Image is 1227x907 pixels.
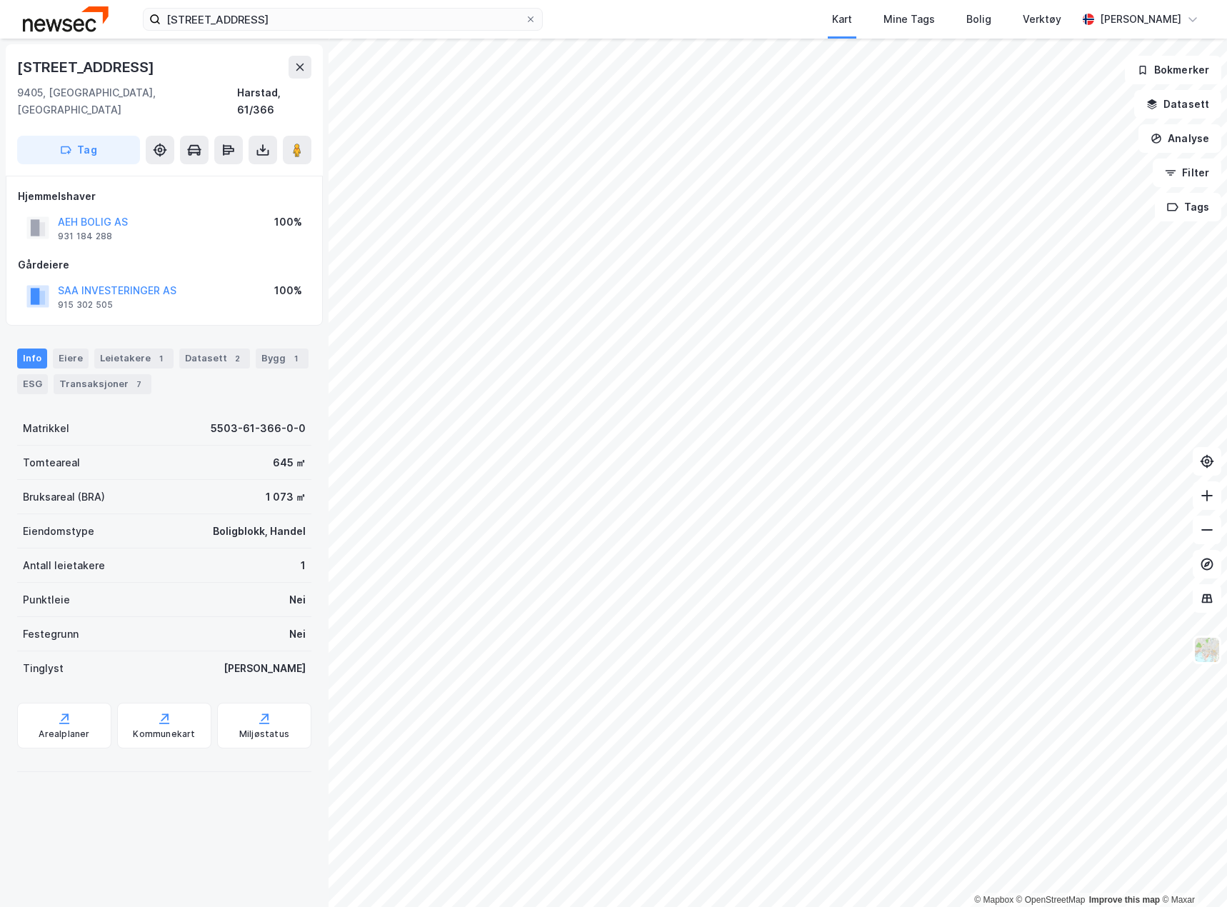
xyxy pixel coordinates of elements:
[213,523,306,540] div: Boligblokk, Handel
[1138,124,1221,153] button: Analyse
[273,454,306,471] div: 645 ㎡
[18,188,311,205] div: Hjemmelshaver
[179,349,250,369] div: Datasett
[23,488,105,506] div: Bruksareal (BRA)
[133,728,195,740] div: Kommunekart
[131,377,146,391] div: 7
[274,214,302,231] div: 100%
[1153,159,1221,187] button: Filter
[974,895,1013,905] a: Mapbox
[53,349,89,369] div: Eiere
[18,256,311,274] div: Gårdeiere
[58,299,113,311] div: 915 302 505
[289,626,306,643] div: Nei
[23,557,105,574] div: Antall leietakere
[23,523,94,540] div: Eiendomstype
[23,6,109,31] img: newsec-logo.f6e21ccffca1b3a03d2d.png
[239,728,289,740] div: Miljøstatus
[1134,90,1221,119] button: Datasett
[17,84,237,119] div: 9405, [GEOGRAPHIC_DATA], [GEOGRAPHIC_DATA]
[832,11,852,28] div: Kart
[17,56,157,79] div: [STREET_ADDRESS]
[230,351,244,366] div: 2
[301,557,306,574] div: 1
[154,351,168,366] div: 1
[237,84,311,119] div: Harstad, 61/366
[966,11,991,28] div: Bolig
[39,728,89,740] div: Arealplaner
[289,351,303,366] div: 1
[94,349,174,369] div: Leietakere
[1155,193,1221,221] button: Tags
[17,374,48,394] div: ESG
[1089,895,1160,905] a: Improve this map
[1023,11,1061,28] div: Verktøy
[17,136,140,164] button: Tag
[161,9,525,30] input: Søk på adresse, matrikkel, gårdeiere, leietakere eller personer
[1016,895,1086,905] a: OpenStreetMap
[23,660,64,677] div: Tinglyst
[274,282,302,299] div: 100%
[1156,838,1227,907] iframe: Chat Widget
[1193,636,1221,663] img: Z
[23,591,70,608] div: Punktleie
[289,591,306,608] div: Nei
[54,374,151,394] div: Transaksjoner
[58,231,112,242] div: 931 184 288
[211,420,306,437] div: 5503-61-366-0-0
[17,349,47,369] div: Info
[883,11,935,28] div: Mine Tags
[1100,11,1181,28] div: [PERSON_NAME]
[256,349,309,369] div: Bygg
[23,420,69,437] div: Matrikkel
[23,454,80,471] div: Tomteareal
[1125,56,1221,84] button: Bokmerker
[224,660,306,677] div: [PERSON_NAME]
[23,626,79,643] div: Festegrunn
[266,488,306,506] div: 1 073 ㎡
